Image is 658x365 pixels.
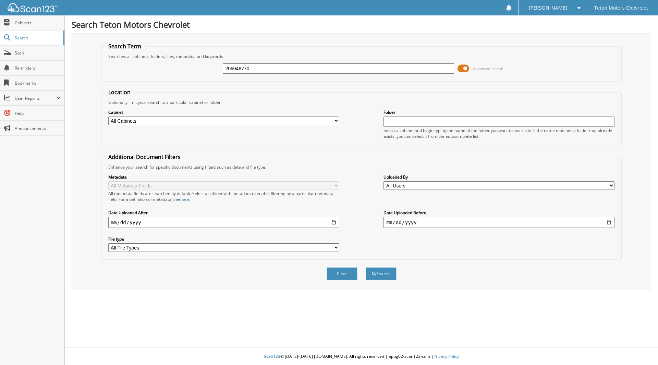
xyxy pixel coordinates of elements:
[383,217,614,228] input: end
[15,35,60,41] span: Search
[434,353,459,359] a: Privacy Policy
[529,6,567,10] span: [PERSON_NAME]
[15,125,61,131] span: Announcements
[383,174,614,180] label: Uploaded By
[105,153,184,161] legend: Additional Document Filters
[624,332,658,365] iframe: Chat Widget
[108,210,339,216] label: Date Uploaded After
[108,109,339,115] label: Cabinet
[108,217,339,228] input: start
[473,66,503,71] span: Advanced Search
[65,348,658,365] div: © [DATE]-[DATE] [DOMAIN_NAME]. All rights reserved | appg02-scan123-com |
[594,6,648,10] span: Teton Motors Chevrolet
[383,210,614,216] label: Date Uploaded Before
[15,65,61,71] span: Reminders
[105,53,618,59] div: Searches all cabinets, folders, files, metadata, and keywords
[383,127,614,139] div: Select a cabinet and begin typing the name of the folder you want to search in. If the name match...
[108,191,339,202] div: All metadata fields are searched by default. Select a cabinet with metadata to enable filtering b...
[383,109,614,115] label: Folder
[105,42,145,50] legend: Search Term
[72,19,651,30] h1: Search Teton Motors Chevrolet
[105,164,618,170] div: Enhance your search for specific documents using filters such as date and file type.
[264,353,280,359] span: Scan123
[105,99,618,105] div: Optionally limit your search to a particular cabinet or folder
[7,3,58,12] img: scan123-logo-white.svg
[180,196,189,202] a: here
[15,110,61,116] span: Help
[15,50,61,56] span: Scan
[327,267,357,280] button: Clear
[108,174,339,180] label: Metadata
[15,95,56,101] span: User Reports
[15,80,61,86] span: Bookmarks
[105,88,134,96] legend: Location
[15,20,61,26] span: Cabinets
[108,236,339,242] label: File type
[366,267,397,280] button: Search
